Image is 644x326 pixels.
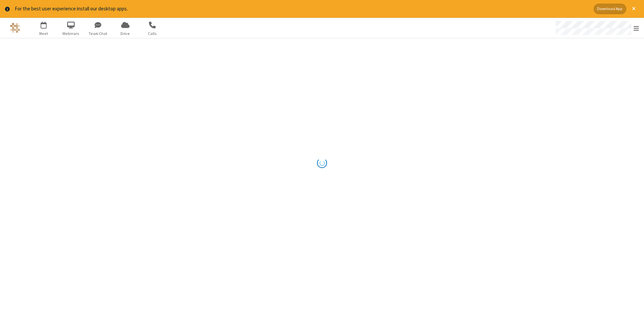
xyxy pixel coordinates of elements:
span: Team Chat [86,31,111,37]
span: Webinars [58,31,84,37]
button: Close alert [629,4,639,14]
button: Download App [594,4,626,14]
button: Logo [2,18,28,38]
div: For the best user experience install our desktop apps. [15,5,589,13]
div: Open menu [549,18,644,38]
span: Meet [31,31,56,37]
span: Calls [140,31,165,37]
img: QA Selenium DO NOT DELETE OR CHANGE [10,23,20,33]
span: Drive [113,31,138,37]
